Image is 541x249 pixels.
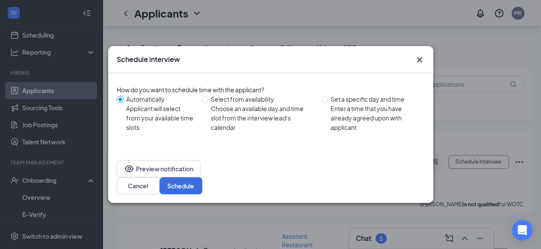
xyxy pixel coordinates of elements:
button: Close [414,55,425,65]
div: Automatically [126,94,195,104]
div: Open Intercom Messenger [512,220,532,240]
h3: Schedule interview [117,55,180,64]
div: Set a specific day and time [331,94,418,104]
svg: Eye [124,164,134,174]
div: Enter a time that you have already agreed upon with applicant [331,104,418,132]
button: Cancel [117,177,160,194]
button: Schedule [160,177,202,194]
button: EyePreview notification [117,160,201,177]
div: Select from availability [211,94,314,104]
div: How do you want to schedule time with the applicant? [117,85,425,94]
div: Choose an available day and time slot from the interview lead’s calendar [211,104,314,132]
svg: Cross [414,55,425,65]
div: Applicant will select from your available time slots [126,104,195,132]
